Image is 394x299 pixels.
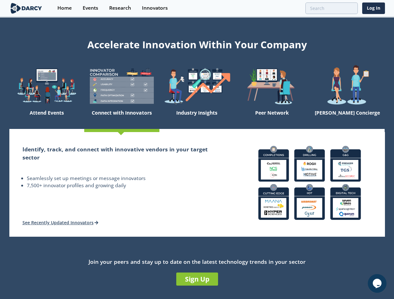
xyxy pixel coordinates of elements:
img: connect-with-innovators-bd83fc158da14f96834d5193b73f77c6.png [253,141,366,225]
input: Advanced Search [305,2,358,14]
img: welcome-attend-b816887fc24c32c29d1763c6e0ddb6e6.png [235,65,310,107]
img: welcome-concierge-wide-20dccca83e9cbdbb601deee24fb8df72.png [310,65,385,107]
img: logo-wide.svg [9,3,43,14]
div: Connect with Innovators [84,107,159,129]
iframe: chat widget [368,274,388,293]
div: Events [83,6,98,11]
a: See Recently Updated Innovators [22,220,99,225]
div: Accelerate Innovation Within Your Company [9,35,385,52]
div: Innovators [142,6,168,11]
div: Peer Network [235,107,310,129]
h2: Identify, track, and connect with innovative vendors in your target sector [22,145,221,162]
img: welcome-find-a12191a34a96034fcac36f4ff4d37733.png [159,65,235,107]
div: Attend Events [9,107,85,129]
div: Research [109,6,131,11]
li: Seamlessly set up meetings or message innovators [27,175,221,182]
a: Sign Up [176,273,218,286]
img: welcome-explore-560578ff38cea7c86bcfe544b5e45342.png [9,65,85,107]
div: Industry Insights [159,107,235,129]
li: 7,500+ innovator profiles and growing daily [27,182,221,189]
div: [PERSON_NAME] Concierge [310,107,385,129]
div: Home [57,6,72,11]
img: welcome-compare-1b687586299da8f117b7ac84fd957760.png [84,65,159,107]
a: Log In [362,2,385,14]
